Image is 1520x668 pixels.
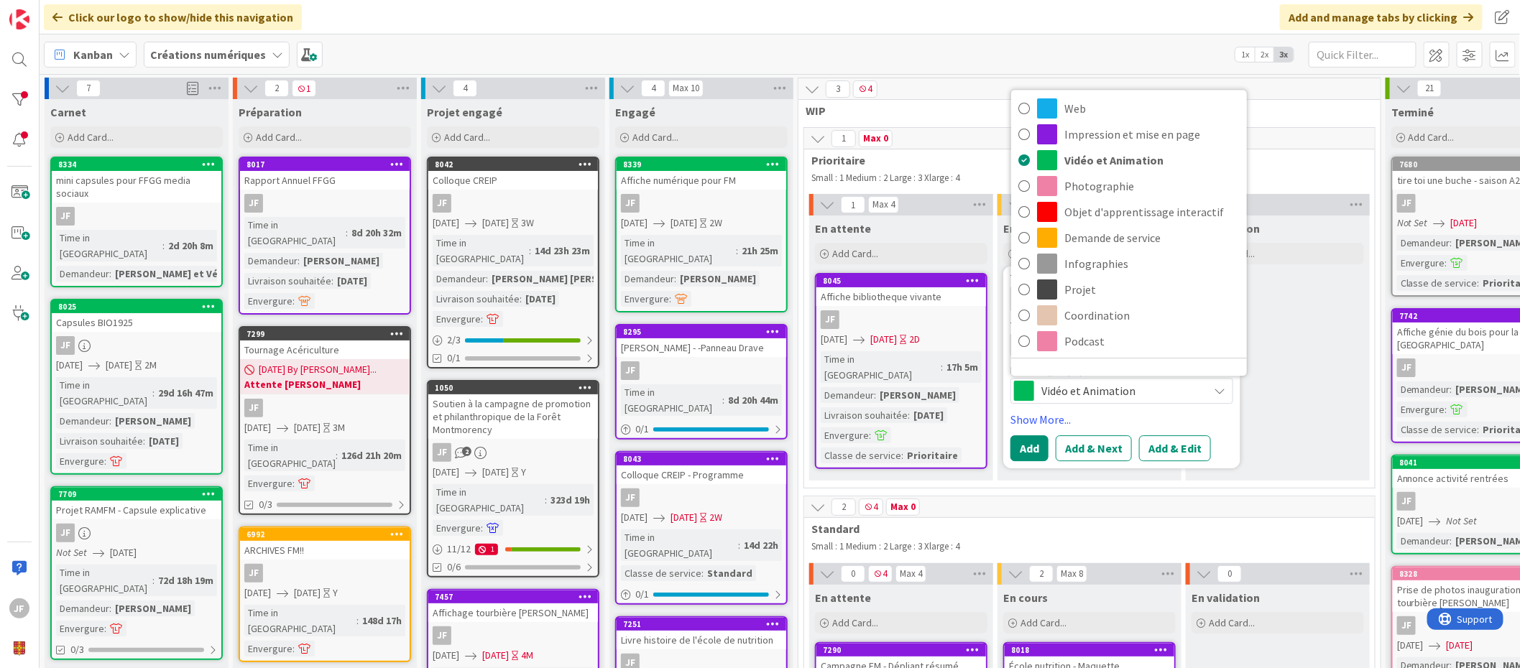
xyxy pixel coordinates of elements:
div: 8045Affiche bibliotheque vivante [816,274,986,306]
div: Envergure [821,427,869,443]
div: 14d 22h [740,537,782,553]
div: 6992 [247,529,410,539]
span: : [701,565,704,581]
div: 2D [909,332,920,347]
div: Prioritaire [903,447,962,463]
span: Coordination [1064,305,1240,327]
div: JF [621,361,640,380]
div: JF [1397,358,1416,377]
span: : [109,600,111,616]
div: 323d 19h [547,492,594,508]
div: Soutien à la campagne de promotion et philanthropique de la Forêt Montmorency [428,394,598,439]
div: JF [56,336,75,355]
span: : [1445,402,1447,417]
div: 7457Affichage tourbière [PERSON_NAME] [428,590,598,622]
span: [DATE] [294,585,321,600]
div: 14d 23h 23m [531,243,594,259]
div: 8043 [617,453,786,465]
div: Time in [GEOGRAPHIC_DATA] [621,384,722,416]
div: 11/121 [428,540,598,558]
div: Time in [GEOGRAPHIC_DATA] [244,217,346,249]
span: Infographies [1064,254,1240,275]
span: : [346,225,348,241]
div: Demandeur [433,271,486,287]
span: : [738,537,740,553]
div: JF [433,443,451,462]
div: Time in [GEOGRAPHIC_DATA] [821,351,941,383]
div: Demandeur [244,253,298,269]
div: 8339 [617,158,786,171]
a: Projet [1011,277,1247,303]
div: JF [240,399,410,417]
div: Envergure [1397,402,1445,417]
div: 17h 5m [943,359,982,375]
span: Label [1010,366,1033,376]
div: 3W [521,215,534,231]
div: 21h 25m [738,243,782,259]
span: [DATE] [106,358,132,373]
div: 8334mini capsules pour FFGG media sociaux [52,158,221,203]
img: Visit kanbanzone.com [9,9,29,29]
span: 11 / 12 [447,542,471,557]
span: Add Card... [1409,131,1455,144]
div: ARCHIVES FM!! [240,541,410,560]
div: JF [816,310,986,329]
div: 1050Soutien à la campagne de promotion et philanthropique de la Forêt Montmorency [428,381,598,439]
span: Impression et mise en page [1064,124,1240,146]
div: 6992 [240,528,410,541]
div: Time in [GEOGRAPHIC_DATA] [56,565,152,596]
span: [DATE] [294,420,321,435]
div: 29d 16h 47m [155,385,217,401]
div: JF [240,194,410,213]
div: Time in [GEOGRAPHIC_DATA] [56,377,152,409]
span: : [104,453,106,469]
div: 8042 [435,159,598,170]
div: JF [617,488,786,507]
span: [DATE] [1397,514,1424,529]
div: Classe de service [821,447,901,463]
div: [DATE] [522,291,559,307]
div: [DATE] [333,273,371,289]
div: 8339Affiche numérique pour FM [617,158,786,190]
span: : [1478,275,1480,291]
div: Livraison souhaitée [433,291,520,307]
div: 8043Colloque CREIP - Programme [617,453,786,484]
a: Show More... [1010,412,1233,429]
a: 6992ARCHIVES FM!!JF[DATE][DATE]YTime in [GEOGRAPHIC_DATA]:148d 17hEnvergure: [239,526,411,662]
span: Vidéo et Animation [1064,150,1240,172]
a: 8042Colloque CREIPJF[DATE][DATE]3WTime in [GEOGRAPHIC_DATA]:14d 23h 23mDemandeur:[PERSON_NAME] [P... [427,157,599,368]
div: 126d 21h 20m [338,447,405,463]
span: [DATE] [870,332,897,347]
div: 7709 [58,489,221,499]
span: : [545,492,547,508]
span: : [674,271,676,287]
span: : [143,433,145,449]
span: Demande de service [1064,228,1240,249]
button: Add & Edit [1139,436,1211,462]
div: [PERSON_NAME] [PERSON_NAME] [488,271,650,287]
div: [PERSON_NAME] - -Panneau Drave [617,338,786,357]
div: Time in [GEOGRAPHIC_DATA] [56,230,162,261]
div: Time in [GEOGRAPHIC_DATA] [244,440,336,471]
div: 0/1 [617,585,786,603]
div: 6992ARCHIVES FM!! [240,528,410,560]
div: JF [52,207,221,226]
a: Coordination [1011,303,1247,329]
div: JF [244,399,263,417]
div: Envergure [244,293,293,309]
span: : [298,253,300,269]
div: 7299Tournage Acériculture [240,328,410,359]
span: Add Card... [444,131,490,144]
span: [DATE] [433,215,459,231]
button: Add [1010,436,1049,462]
span: : [874,387,876,403]
span: [DATE] [1451,215,1478,231]
span: : [1445,255,1447,271]
div: Affiche bibliotheque vivante [816,287,986,306]
span: [DATE] [621,510,648,525]
span: Web [1064,98,1240,120]
div: Affiche numérique pour FM [617,171,786,190]
span: : [869,427,871,443]
div: 7709Projet RAMFM - Capsule explicative [52,488,221,519]
div: 8045 [816,274,986,287]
